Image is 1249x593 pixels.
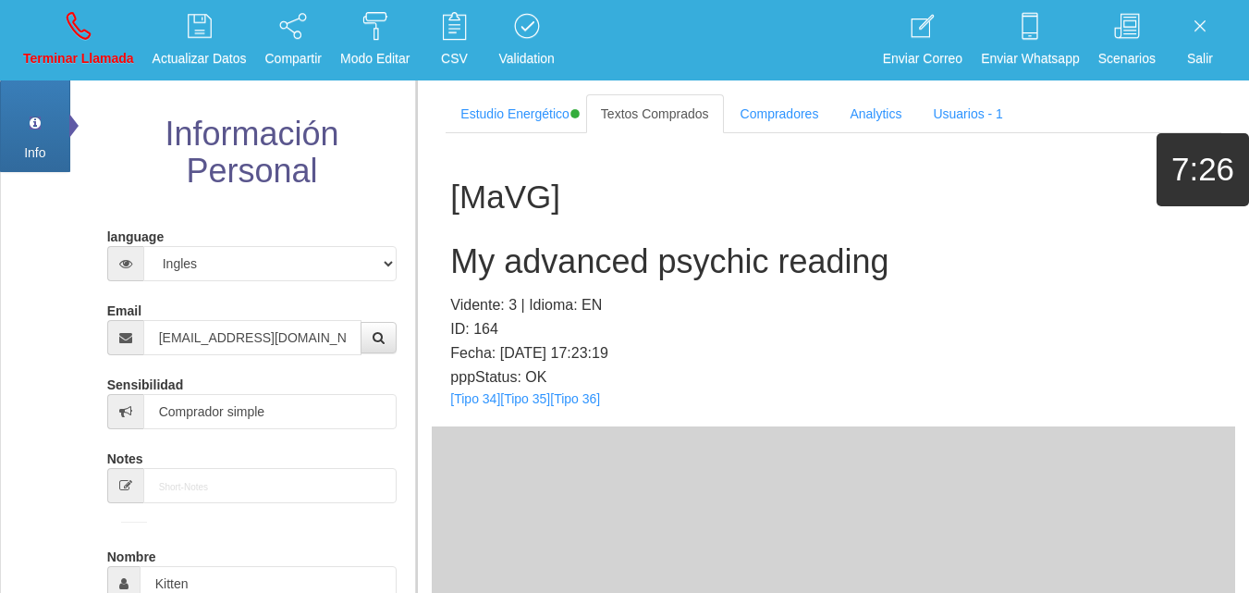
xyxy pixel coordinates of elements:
[883,48,962,69] p: Enviar Correo
[146,6,253,75] a: Actualizar Datos
[259,6,328,75] a: Compartir
[1092,6,1162,75] a: Scenarios
[107,295,141,320] label: Email
[450,293,1217,317] p: Vidente: 3 | Idioma: EN
[450,317,1217,341] p: ID: 164
[103,116,402,189] h2: Información Personal
[450,179,1217,216] h1: [MaVG]
[107,221,164,246] label: language
[918,94,1017,133] a: Usuarios - 1
[492,6,560,75] a: Validation
[1098,48,1156,69] p: Scenarios
[1157,152,1249,188] h1: 7:26
[498,48,554,69] p: Validation
[1174,48,1226,69] p: Salir
[974,6,1086,75] a: Enviar Whatsapp
[428,48,480,69] p: CSV
[340,48,410,69] p: Modo Editar
[107,443,143,468] label: Notes
[450,243,1217,280] h2: My advanced psychic reading
[450,365,1217,389] p: pppStatus: OK
[450,341,1217,365] p: Fecha: [DATE] 17:23:19
[334,6,416,75] a: Modo Editar
[550,391,600,406] a: [Tipo 36]
[23,48,134,69] p: Terminar Llamada
[1168,6,1232,75] a: Salir
[107,369,183,394] label: Sensibilidad
[450,391,500,406] a: [Tipo 34]
[143,468,398,503] input: Short-Notes
[726,94,834,133] a: Compradores
[586,94,724,133] a: Textos Comprados
[422,6,486,75] a: CSV
[17,6,141,75] a: Terminar Llamada
[446,94,584,133] a: Estudio Energético
[876,6,969,75] a: Enviar Correo
[500,391,550,406] a: [Tipo 35]
[835,94,916,133] a: Analytics
[143,320,362,355] input: Correo electrónico
[153,48,247,69] p: Actualizar Datos
[265,48,322,69] p: Compartir
[107,541,156,566] label: Nombre
[981,48,1080,69] p: Enviar Whatsapp
[143,394,398,429] input: Sensibilidad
